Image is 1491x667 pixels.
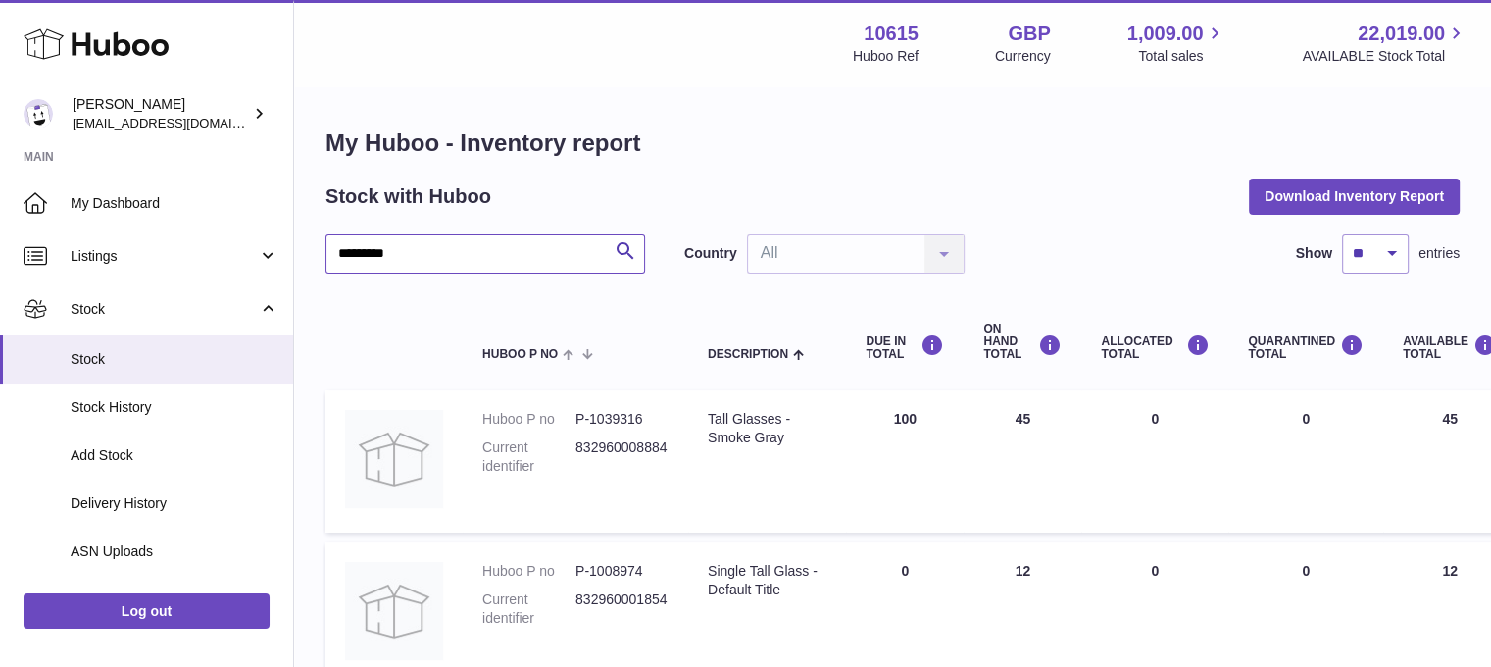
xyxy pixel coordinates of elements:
[71,542,278,561] span: ASN Uploads
[71,398,278,417] span: Stock History
[71,446,278,465] span: Add Stock
[71,300,258,319] span: Stock
[1138,47,1225,66] span: Total sales
[73,95,249,132] div: [PERSON_NAME]
[1127,21,1226,66] a: 1,009.00 Total sales
[1008,21,1050,47] strong: GBP
[864,21,919,47] strong: 10615
[1127,21,1204,47] span: 1,009.00
[73,115,288,130] span: [EMAIL_ADDRESS][DOMAIN_NAME]
[853,47,919,66] div: Huboo Ref
[24,99,53,128] img: fulfillment@fable.com
[1302,21,1467,66] a: 22,019.00 AVAILABLE Stock Total
[1358,21,1445,47] span: 22,019.00
[24,593,270,629] a: Log out
[995,47,1051,66] div: Currency
[71,494,278,513] span: Delivery History
[1302,47,1467,66] span: AVAILABLE Stock Total
[71,247,258,266] span: Listings
[71,350,278,369] span: Stock
[71,194,278,213] span: My Dashboard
